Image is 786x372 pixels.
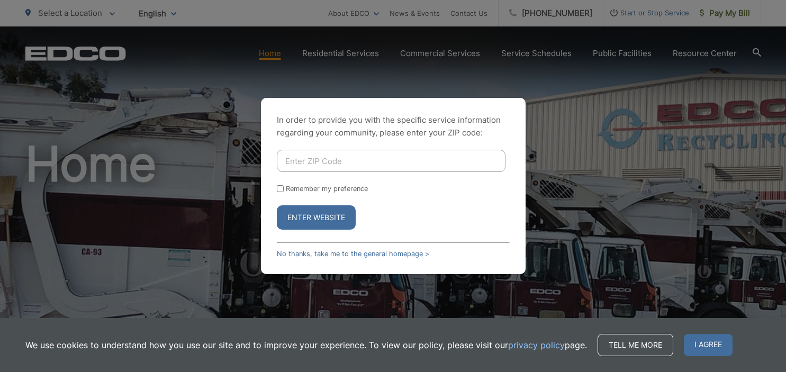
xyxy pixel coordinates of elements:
input: Enter ZIP Code [277,150,505,172]
p: We use cookies to understand how you use our site and to improve your experience. To view our pol... [25,339,587,351]
a: privacy policy [508,339,565,351]
a: No thanks, take me to the general homepage > [277,250,429,258]
span: I agree [684,334,733,356]
a: Tell me more [598,334,673,356]
p: In order to provide you with the specific service information regarding your community, please en... [277,114,510,139]
button: Enter Website [277,205,356,230]
label: Remember my preference [286,185,368,193]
